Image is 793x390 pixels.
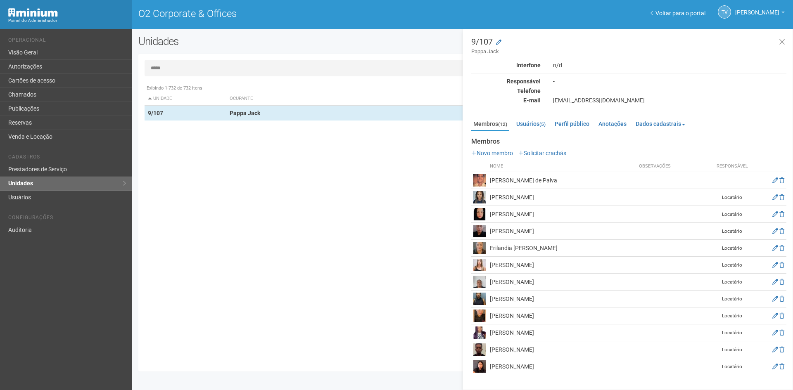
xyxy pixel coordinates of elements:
a: Excluir membro [779,177,784,184]
div: [EMAIL_ADDRESS][DOMAIN_NAME] [547,97,793,104]
th: Observações [637,161,712,172]
td: [PERSON_NAME] [488,274,637,291]
li: Configurações [8,215,126,223]
a: Excluir membro [779,245,784,251]
h3: 9/107 [471,38,786,55]
a: Excluir membro [779,194,784,201]
a: Editar membro [772,312,778,319]
img: user.png [473,259,486,271]
div: Exibindo 1-732 de 732 itens [145,85,781,92]
a: Editar membro [772,228,778,234]
strong: Pappa Jack [230,110,260,116]
strong: Membros [471,138,786,145]
td: [PERSON_NAME] [488,189,637,206]
a: Modificar a unidade [496,38,501,47]
a: Excluir membro [779,363,784,370]
div: Responsável [465,78,547,85]
a: Usuários(5) [514,118,548,130]
a: Excluir membro [779,228,784,234]
td: Locatário [712,324,753,341]
a: Perfil público [553,118,591,130]
a: Excluir membro [779,262,784,268]
span: Thayane Vasconcelos Torres [735,1,779,16]
img: user.png [473,276,486,288]
img: user.png [473,242,486,254]
li: Cadastros [8,154,126,163]
a: Excluir membro [779,346,784,353]
a: Editar membro [772,329,778,336]
div: Painel do Administrador [8,17,126,24]
a: Editar membro [772,279,778,285]
a: Editar membro [772,177,778,184]
td: Locatário [712,206,753,223]
small: Pappa Jack [471,48,786,55]
th: Nome [488,161,637,172]
td: [PERSON_NAME] [488,358,637,375]
a: TV [718,5,731,19]
img: Minium [8,8,58,17]
td: Locatário [712,257,753,274]
td: Locatário [712,240,753,257]
th: Responsável [712,161,753,172]
div: Telefone [465,87,547,95]
img: user.png [473,326,486,339]
a: Anotações [596,118,629,130]
td: [PERSON_NAME] [488,291,637,307]
img: user.png [473,343,486,356]
td: [PERSON_NAME] [488,206,637,223]
th: Unidade: activate to sort column descending [145,92,226,106]
td: [PERSON_NAME] [488,307,637,324]
a: Excluir membro [779,295,784,302]
strong: 9/107 [148,110,163,116]
td: [PERSON_NAME] [488,257,637,274]
a: Dados cadastrais [634,118,687,130]
a: Editar membro [772,211,778,217]
div: - [547,78,793,85]
td: [PERSON_NAME] [488,324,637,341]
a: [PERSON_NAME] [735,10,785,17]
a: Membros(12) [471,118,509,131]
li: Operacional [8,37,126,46]
h2: Unidades [138,35,401,47]
div: Interfone [465,61,547,69]
td: Locatário [712,307,753,324]
img: user.png [473,360,486,373]
small: (5) [539,121,546,127]
a: Editar membro [772,346,778,353]
a: Excluir membro [779,312,784,319]
a: Editar membro [772,245,778,251]
img: user.png [473,293,486,305]
a: Editar membro [772,262,778,268]
th: Ocupante: activate to sort column ascending [226,92,507,106]
td: Locatário [712,223,753,240]
img: user.png [473,208,486,220]
td: Erilandia [PERSON_NAME] [488,240,637,257]
img: user.png [473,191,486,203]
a: Editar membro [772,194,778,201]
td: [PERSON_NAME] de Paiva [488,172,637,189]
a: Novo membro [471,150,513,156]
td: [PERSON_NAME] [488,341,637,358]
div: E-mail [465,97,547,104]
small: (12) [498,121,507,127]
img: user.png [473,310,486,322]
h1: O2 Corporate & Offices [138,8,456,19]
td: Locatário [712,291,753,307]
a: Editar membro [772,295,778,302]
a: Excluir membro [779,279,784,285]
td: Locatário [712,358,753,375]
a: Excluir membro [779,329,784,336]
div: n/d [547,61,793,69]
div: - [547,87,793,95]
a: Voltar para o portal [651,10,705,17]
td: Locatário [712,189,753,206]
a: Excluir membro [779,211,784,217]
img: user.png [473,225,486,237]
a: Solicitar crachás [518,150,566,156]
img: user.png [473,174,486,187]
td: Locatário [712,274,753,291]
td: Locatário [712,341,753,358]
td: [PERSON_NAME] [488,223,637,240]
a: Editar membro [772,363,778,370]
